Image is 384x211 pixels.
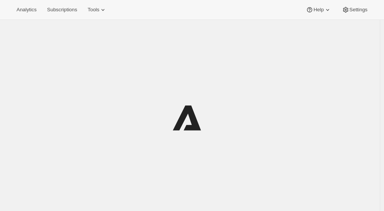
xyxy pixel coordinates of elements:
span: Analytics [17,7,36,13]
span: Settings [349,7,367,13]
span: Subscriptions [47,7,77,13]
span: Tools [88,7,99,13]
button: Settings [337,5,372,15]
button: Analytics [12,5,41,15]
span: Help [313,7,324,13]
button: Tools [83,5,111,15]
button: Subscriptions [42,5,82,15]
button: Help [301,5,336,15]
